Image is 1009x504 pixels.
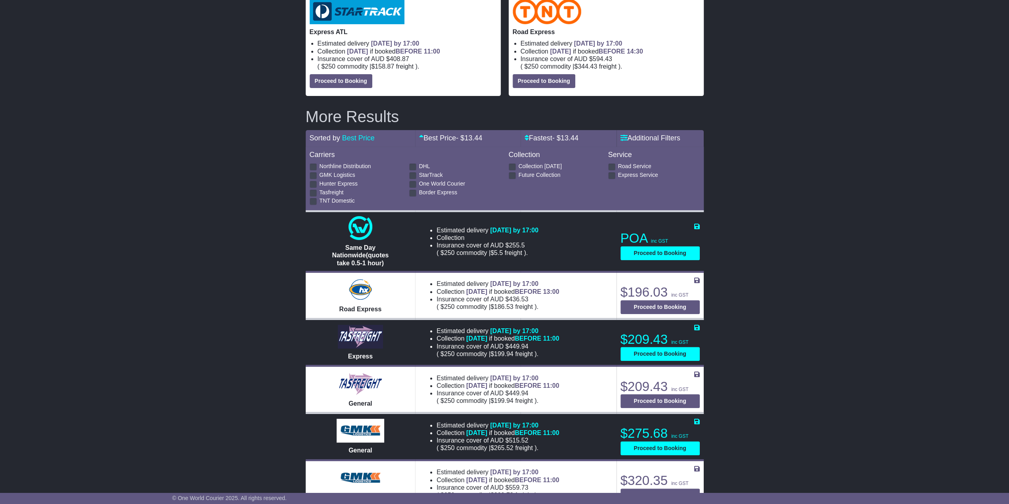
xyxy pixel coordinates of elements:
li: Estimated delivery [521,40,700,47]
span: - $ [552,134,578,142]
li: Collection [437,429,611,437]
span: inc GST [651,238,668,244]
li: Collection [318,48,497,55]
span: 199.94 [494,351,513,357]
span: 11:00 [543,382,559,389]
li: Collection [437,288,611,295]
span: [DATE] by 17:00 [490,422,538,429]
span: $ $ [439,397,535,404]
span: [DATE] [466,288,487,295]
span: BEFORE [515,477,541,483]
span: Commodity [456,492,487,498]
span: 11:00 [543,429,559,436]
span: 408.87 [390,56,409,62]
span: General [348,447,372,454]
span: 250 [528,63,538,70]
div: Collection [509,151,600,159]
a: Additional Filters [620,134,680,142]
span: [DATE] by 17:00 [490,328,538,334]
p: $320.35 [620,473,700,489]
span: 344.43 [578,63,597,70]
span: 250 [444,249,455,256]
span: Insurance cover of AUD $ [437,343,528,350]
button: Proceed to Booking [620,441,700,455]
h2: More Results [306,108,704,125]
span: [DATE] by 17:00 [490,469,538,475]
span: if booked [550,48,643,55]
span: Tasfreight [320,189,344,196]
span: Commodity [337,63,368,70]
li: Estimated delivery [437,374,611,382]
span: $ $ [523,63,618,70]
span: Freight [396,63,414,70]
img: One World Courier: Same Day Nationwide(quotes take 0.5-1 hour) [348,216,372,240]
li: Estimated delivery [437,280,611,287]
span: BEFORE [599,48,625,55]
button: Proceed to Booking [620,347,700,361]
span: | [489,249,490,256]
li: Estimated delivery [437,327,611,335]
span: 449.94 [509,390,528,397]
span: Insurance cover of AUD $ [318,55,409,63]
span: Insurance cover of AUD $ [437,389,528,397]
span: [DATE] [466,335,487,342]
span: if booked [466,382,559,389]
span: [DATE] by 17:00 [490,280,538,287]
span: 158.87 [375,63,394,70]
span: BEFORE [515,429,541,436]
span: [DATE] by 17:00 [490,227,538,234]
span: 594.43 [593,56,612,62]
span: Express Service [618,172,658,178]
li: Estimated delivery [437,468,611,476]
span: $ $ [439,249,524,256]
span: | [489,397,490,404]
span: [DATE] [466,429,487,436]
span: if booked [347,48,440,55]
span: if booked [466,335,559,342]
button: Proceed to Booking [620,246,700,260]
span: inc GST [671,433,688,439]
p: Road Express [513,28,700,36]
span: ( ). [437,350,538,358]
button: Proceed to Booking [513,74,575,88]
span: $ $ [320,63,415,70]
span: if booked [466,429,559,436]
span: Freight [505,249,522,256]
p: $275.68 [620,425,700,441]
span: [DATE] [550,48,571,55]
span: 13:00 [543,288,559,295]
span: Commodity [456,397,487,404]
span: 250 [325,63,335,70]
span: [DATE] [347,48,368,55]
span: Freight [515,492,532,498]
span: ( ). [437,249,528,257]
span: [DATE] by 17:00 [574,40,622,47]
span: Freight [515,445,532,451]
span: One World Courier [419,180,465,187]
span: Insurance cover of AUD $ [521,55,612,63]
label: Future Collection [519,172,561,178]
span: 559.73 [509,484,528,491]
button: Proceed to Booking [620,394,700,408]
span: | [370,63,371,70]
span: | [489,492,490,498]
span: 449.94 [509,343,528,350]
span: $ $ [439,445,535,451]
span: inc GST [671,481,688,486]
span: | [489,303,490,310]
span: | [489,445,490,451]
p: POA [620,230,700,246]
span: 309.73 [494,492,513,498]
span: Insurance cover of AUD $ [437,437,528,444]
span: Freight [599,63,617,70]
img: Tasfreight: General [338,372,383,396]
span: inc GST [671,387,688,392]
span: [DATE] by 17:00 [490,375,538,381]
span: 14:30 [627,48,643,55]
span: | [572,63,574,70]
span: $ $ [439,492,535,498]
span: BEFORE [396,48,422,55]
span: inc GST [671,339,688,345]
span: TNT Domestic [320,197,355,204]
a: Best Price [342,134,375,142]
